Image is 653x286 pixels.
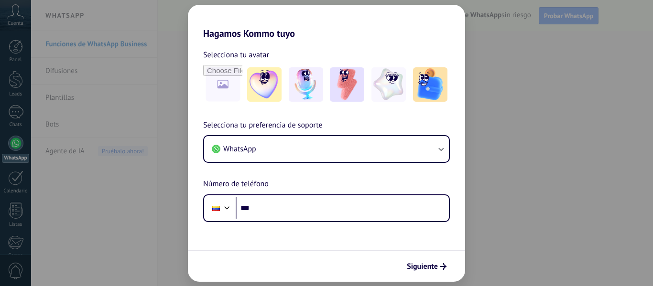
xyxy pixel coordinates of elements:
[203,49,269,61] span: Selecciona tu avatar
[204,136,449,162] button: WhatsApp
[188,5,465,39] h2: Hagamos Kommo tuyo
[223,144,256,154] span: WhatsApp
[371,67,406,102] img: -4.jpeg
[203,119,323,132] span: Selecciona tu preferencia de soporte
[403,258,451,275] button: Siguiente
[247,67,282,102] img: -1.jpeg
[413,67,447,102] img: -5.jpeg
[289,67,323,102] img: -2.jpeg
[203,178,269,191] span: Número de teléfono
[330,67,364,102] img: -3.jpeg
[407,263,438,270] span: Siguiente
[207,198,225,218] div: Colombia: + 57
